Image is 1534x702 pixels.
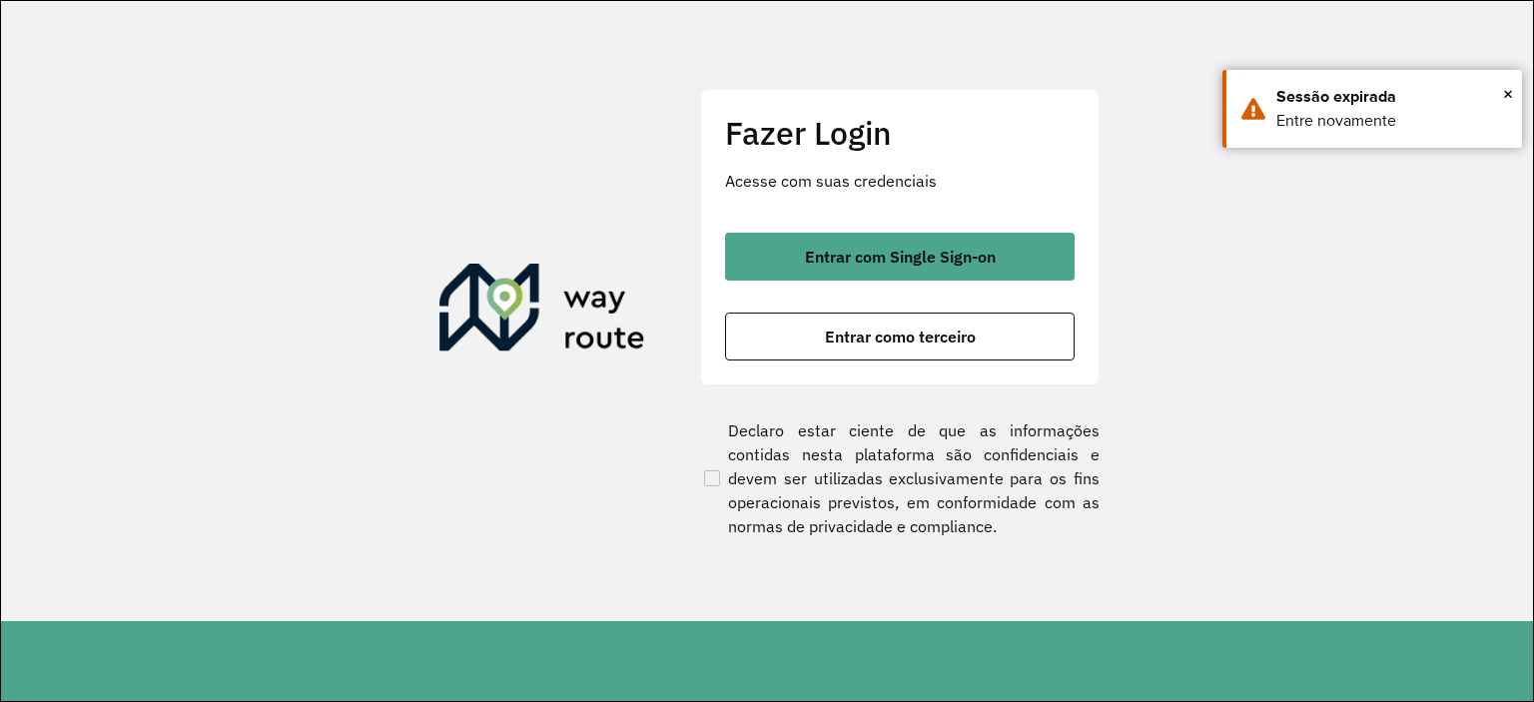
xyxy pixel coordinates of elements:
div: Sessão expirada [1276,85,1507,109]
div: Entre novamente [1276,109,1507,133]
p: Acesse com suas credenciais [725,169,1075,193]
button: button [725,313,1075,360]
button: button [725,233,1075,281]
span: × [1503,79,1513,109]
label: Declaro estar ciente de que as informações contidas nesta plataforma são confidenciais e devem se... [700,418,1100,538]
button: Close [1503,79,1513,109]
span: Entrar com Single Sign-on [805,249,996,265]
span: Entrar como terceiro [825,329,976,345]
img: Roteirizador AmbevTech [439,264,645,359]
h2: Fazer Login [725,114,1075,152]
